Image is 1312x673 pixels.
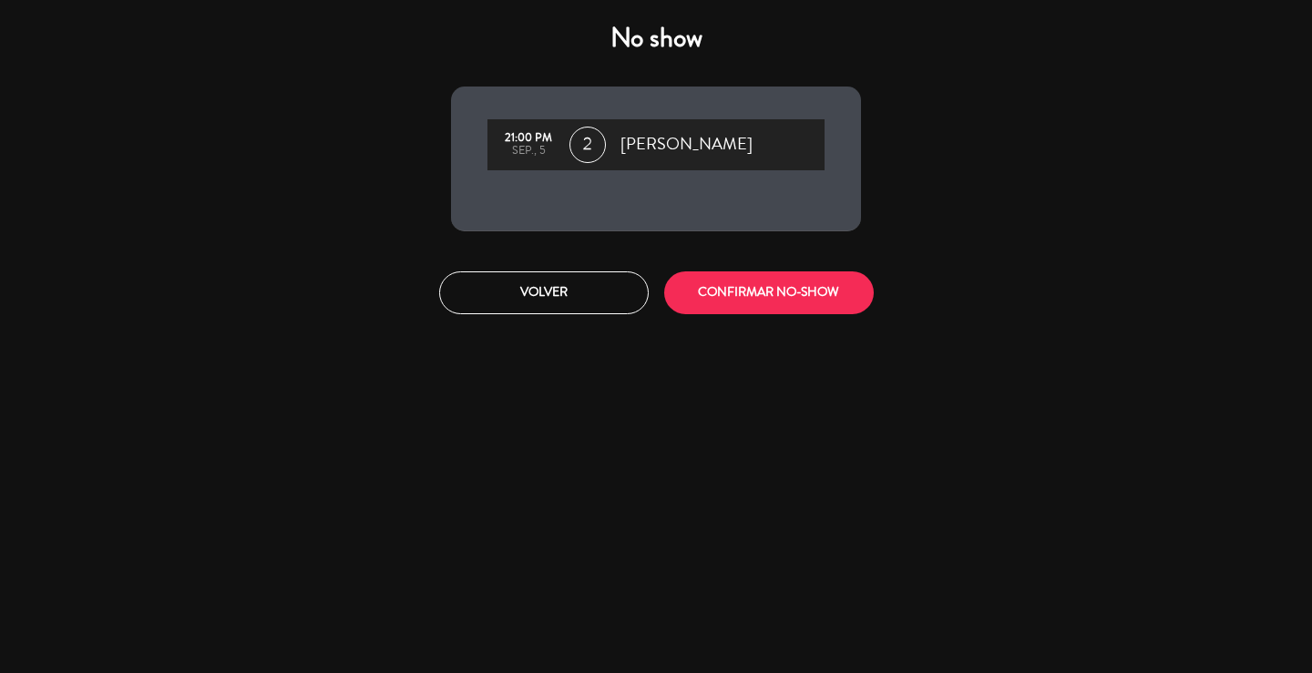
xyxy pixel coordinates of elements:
h4: No show [451,22,861,55]
button: Volver [439,271,649,314]
div: 21:00 PM [497,132,560,145]
span: 2 [569,127,606,163]
div: sep., 5 [497,145,560,158]
span: [PERSON_NAME] [620,131,753,158]
button: CONFIRMAR NO-SHOW [664,271,874,314]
